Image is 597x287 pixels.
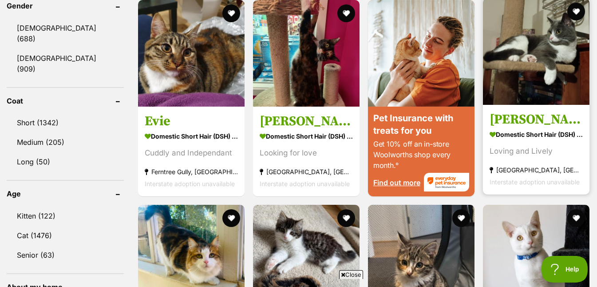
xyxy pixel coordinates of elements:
span: Interstate adoption unavailable [145,180,235,187]
header: Coat [7,97,124,105]
h3: [PERSON_NAME] [490,111,583,128]
strong: [GEOGRAPHIC_DATA], [GEOGRAPHIC_DATA] [260,166,353,178]
button: favourite [222,4,240,22]
a: Kitten (122) [7,207,124,225]
header: Gender [7,2,124,10]
button: favourite [222,209,240,227]
strong: Domestic Short Hair (DSH) Cat [490,128,583,141]
a: Short (1342) [7,113,124,132]
button: favourite [337,4,355,22]
button: favourite [567,209,585,227]
h3: [PERSON_NAME] [260,113,353,130]
strong: Domestic Short Hair (DSH) Cat [145,130,238,143]
iframe: Help Scout Beacon - Open [542,256,588,283]
a: Cat (1476) [7,226,124,245]
button: favourite [452,209,470,227]
span: Interstate adoption unavailable [490,178,580,186]
a: [DEMOGRAPHIC_DATA] (688) [7,19,124,48]
strong: Ferntree Gully, [GEOGRAPHIC_DATA] [145,166,238,178]
div: Loving and Lively [490,145,583,157]
strong: Domestic Short Hair (DSH) Cat [260,130,353,143]
a: [PERSON_NAME] Domestic Short Hair (DSH) Cat Loving and Lively [GEOGRAPHIC_DATA], [GEOGRAPHIC_DATA... [483,104,589,195]
button: favourite [567,3,585,20]
header: Age [7,190,124,198]
h3: Evie [145,113,238,130]
div: Cuddly and Independant [145,147,238,159]
a: Evie Domestic Short Hair (DSH) Cat Cuddly and Independant Ferntree Gully, [GEOGRAPHIC_DATA] Inter... [138,106,245,196]
span: Interstate adoption unavailable [260,180,350,187]
a: Long (50) [7,152,124,171]
span: Close [339,270,363,279]
button: favourite [337,209,355,227]
a: [PERSON_NAME] Domestic Short Hair (DSH) Cat Looking for love [GEOGRAPHIC_DATA], [GEOGRAPHIC_DATA]... [253,106,360,196]
strong: [GEOGRAPHIC_DATA], [GEOGRAPHIC_DATA] [490,164,583,176]
a: Medium (205) [7,133,124,151]
a: Senior (63) [7,246,124,264]
div: Looking for love [260,147,353,159]
a: [DEMOGRAPHIC_DATA] (909) [7,49,124,78]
